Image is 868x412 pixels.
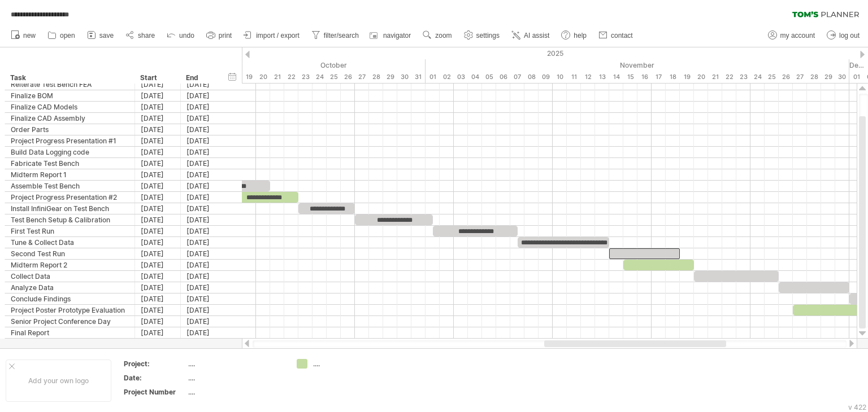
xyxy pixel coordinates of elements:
[181,181,227,191] div: [DATE]
[765,71,779,83] div: Tuesday, 25 November 2025
[440,71,454,83] div: Sunday, 2 November 2025
[138,32,155,40] span: share
[435,32,452,40] span: zoom
[203,28,235,43] a: print
[188,359,283,369] div: ....
[539,71,553,83] div: Sunday, 9 November 2025
[135,102,181,112] div: [DATE]
[181,214,227,225] div: [DATE]
[780,32,815,40] span: my account
[839,32,860,40] span: log out
[11,90,129,101] div: Finalize BOM
[181,305,227,315] div: [DATE]
[327,71,341,83] div: Saturday, 25 October 2025
[60,32,75,40] span: open
[135,327,181,338] div: [DATE]
[426,59,849,71] div: November 2025
[596,28,636,43] a: contact
[181,282,227,293] div: [DATE]
[835,71,849,83] div: Sunday, 30 November 2025
[84,28,117,43] a: save
[99,32,114,40] span: save
[135,90,181,101] div: [DATE]
[284,71,298,83] div: Wednesday, 22 October 2025
[181,124,227,135] div: [DATE]
[397,71,411,83] div: Thursday, 30 October 2025
[383,71,397,83] div: Wednesday, 29 October 2025
[181,90,227,101] div: [DATE]
[11,248,129,259] div: Second Test Run
[779,71,793,83] div: Wednesday, 26 November 2025
[553,71,567,83] div: Monday, 10 November 2025
[11,147,129,157] div: Build Data Logging code
[309,28,362,43] a: filter/search
[509,28,553,43] a: AI assist
[256,32,300,40] span: import / export
[135,226,181,236] div: [DATE]
[181,135,227,146] div: [DATE]
[135,214,181,225] div: [DATE]
[181,203,227,214] div: [DATE]
[181,327,227,338] div: [DATE]
[124,359,186,369] div: Project:
[581,71,595,83] div: Wednesday, 12 November 2025
[611,32,633,40] span: contact
[181,102,227,112] div: [DATE]
[369,71,383,83] div: Tuesday, 28 October 2025
[135,282,181,293] div: [DATE]
[482,71,496,83] div: Wednesday, 5 November 2025
[135,248,181,259] div: [DATE]
[420,28,455,43] a: zoom
[11,282,129,293] div: Analyze Data
[11,203,129,214] div: Install InfiniGear on Test Bench
[807,71,821,83] div: Friday, 28 November 2025
[135,158,181,169] div: [DATE]
[736,71,750,83] div: Sunday, 23 November 2025
[652,71,666,83] div: Monday, 17 November 2025
[11,113,129,124] div: Finalize CAD Assembly
[181,316,227,327] div: [DATE]
[181,226,227,236] div: [DATE]
[11,260,129,270] div: Midterm Report 2
[750,71,765,83] div: Monday, 24 November 2025
[135,203,181,214] div: [DATE]
[824,28,863,43] a: log out
[241,28,303,43] a: import / export
[609,71,623,83] div: Friday, 14 November 2025
[135,237,181,248] div: [DATE]
[368,28,414,43] a: navigator
[848,403,866,411] div: v 422
[11,226,129,236] div: First Test Run
[793,71,807,83] div: Thursday, 27 November 2025
[426,71,440,83] div: Saturday, 1 November 2025
[181,158,227,169] div: [DATE]
[510,71,524,83] div: Friday, 7 November 2025
[135,169,181,180] div: [DATE]
[11,327,129,338] div: Final Report
[164,28,198,43] a: undo
[623,71,637,83] div: Saturday, 15 November 2025
[637,71,652,83] div: Sunday, 16 November 2025
[186,72,220,84] div: End
[270,71,284,83] div: Tuesday, 21 October 2025
[461,28,503,43] a: settings
[694,71,708,83] div: Thursday, 20 November 2025
[11,181,129,191] div: Assemble Test Bench
[123,28,158,43] a: share
[140,72,174,84] div: Start
[8,28,39,43] a: new
[135,305,181,315] div: [DATE]
[313,359,375,369] div: ....
[680,71,694,83] div: Wednesday, 19 November 2025
[181,113,227,124] div: [DATE]
[23,32,36,40] span: new
[181,169,227,180] div: [DATE]
[708,71,722,83] div: Friday, 21 November 2025
[341,71,355,83] div: Sunday, 26 October 2025
[821,71,835,83] div: Saturday, 29 November 2025
[313,71,327,83] div: Friday, 24 October 2025
[11,192,129,203] div: Project Progress Presentation #2
[135,79,181,90] div: [DATE]
[11,169,129,180] div: Midterm Report 1
[124,373,186,383] div: Date:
